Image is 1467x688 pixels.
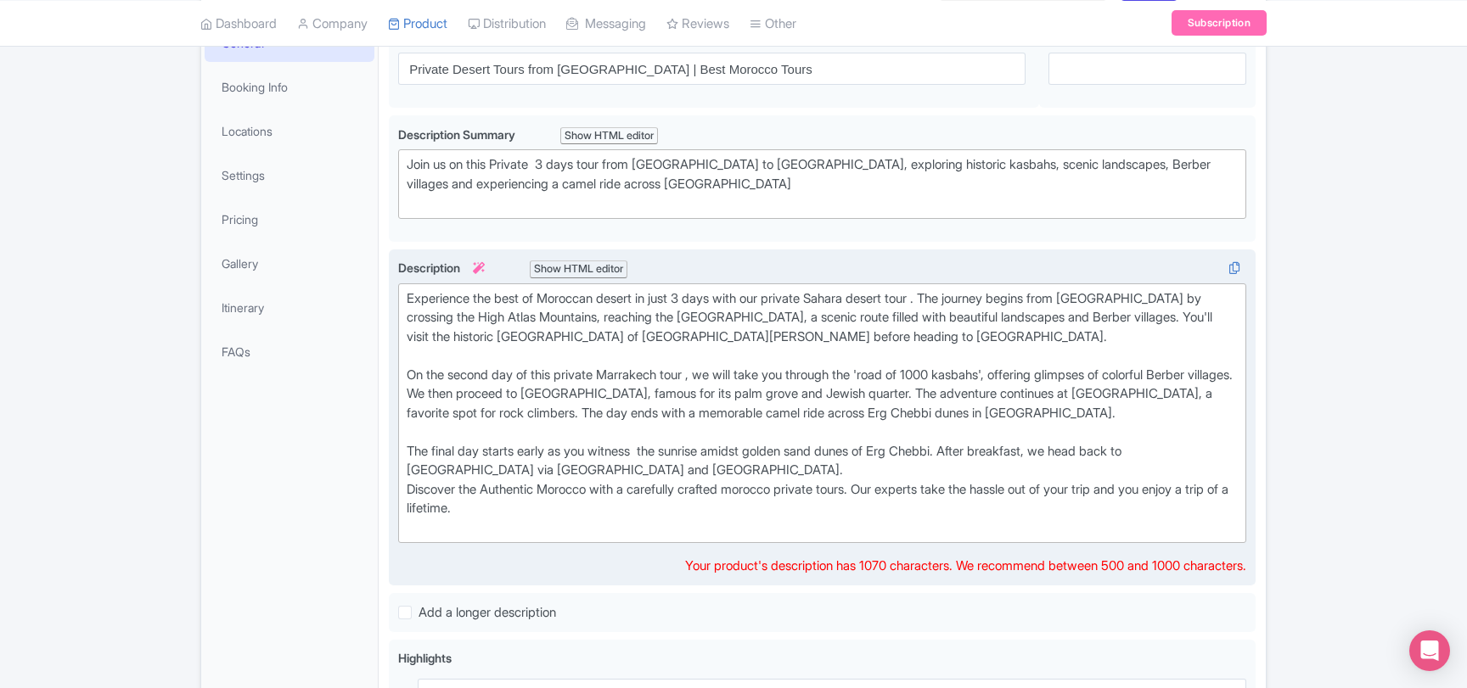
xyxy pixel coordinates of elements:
a: Itinerary [205,288,374,327]
a: Settings [205,156,374,194]
div: Your product's description has 1070 characters. We recommend between 500 and 1000 characters. [685,557,1246,576]
span: Description Summary [398,127,518,142]
a: Subscription [1172,10,1267,36]
a: Gallery [205,244,374,282]
a: Pricing [205,200,374,238]
span: Highlights [398,651,452,665]
a: FAQs [205,333,374,371]
div: Join us on this Private 3 days tour from [GEOGRAPHIC_DATA] to [GEOGRAPHIC_DATA], exploring histor... [407,155,1238,213]
span: Add a longer description [419,604,556,620]
div: Show HTML editor [530,260,627,278]
a: Locations [205,112,374,150]
span: Description [398,260,487,275]
div: Experience the best of Moroccan desert in just 3 days with our private Sahara desert tour . The j... [407,289,1238,538]
div: Show HTML editor [560,127,658,145]
div: Open Intercom Messenger [1409,630,1450,671]
a: Booking Info [205,68,374,106]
